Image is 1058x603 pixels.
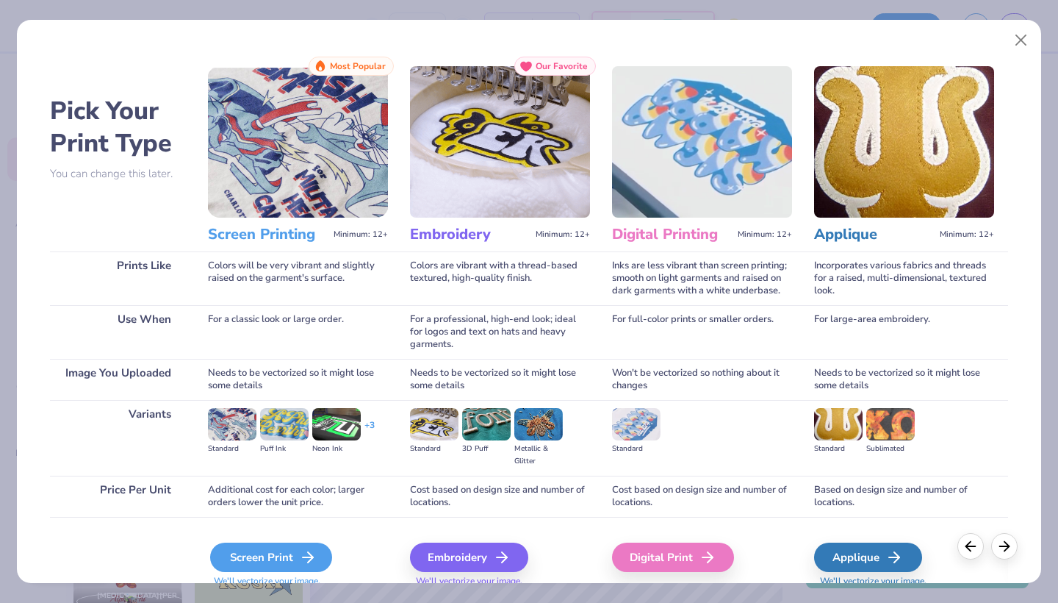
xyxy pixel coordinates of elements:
div: Incorporates various fabrics and threads for a raised, multi-dimensional, textured look. [814,251,994,305]
span: Most Popular [330,61,386,71]
div: Variants [50,400,186,476]
span: Minimum: 12+ [536,229,590,240]
span: Our Favorite [536,61,588,71]
img: Screen Printing [208,66,388,218]
img: Applique [814,66,994,218]
div: Cost based on design size and number of locations. [612,476,792,517]
div: Standard [612,443,661,455]
h3: Embroidery [410,225,530,244]
div: Won't be vectorized so nothing about it changes [612,359,792,400]
div: Additional cost for each color; larger orders lower the unit price. [208,476,388,517]
div: 3D Puff [462,443,511,455]
div: Screen Print [210,543,332,572]
div: For a classic look or large order. [208,305,388,359]
img: Standard [814,408,863,440]
div: Price Per Unit [50,476,186,517]
span: We'll vectorize your image. [410,575,590,588]
div: Prints Like [50,251,186,305]
div: + 3 [364,419,375,444]
h3: Applique [814,225,934,244]
div: For large-area embroidery. [814,305,994,359]
div: Cost based on design size and number of locations. [410,476,590,517]
p: You can change this later. [50,168,186,180]
div: Needs to be vectorized so it might lose some details [814,359,994,400]
div: Sublimated [866,443,915,455]
div: Needs to be vectorized so it might lose some details [410,359,590,400]
span: We'll vectorize your image. [814,575,994,588]
img: 3D Puff [462,408,511,440]
div: Image You Uploaded [50,359,186,400]
div: For full-color prints or smaller orders. [612,305,792,359]
img: Standard [612,408,661,440]
div: For a professional, high-end look; ideal for logos and text on hats and heavy garments. [410,305,590,359]
div: Standard [814,443,863,455]
div: Needs to be vectorized so it might lose some details [208,359,388,400]
div: Inks are less vibrant than screen printing; smooth on light garments and raised on dark garments ... [612,251,792,305]
h3: Digital Printing [612,225,732,244]
div: Applique [814,543,922,572]
img: Sublimated [866,408,915,440]
div: Standard [208,443,256,455]
span: We'll vectorize your image. [208,575,388,588]
div: Embroidery [410,543,528,572]
div: Use When [50,305,186,359]
img: Metallic & Glitter [514,408,563,440]
div: Standard [410,443,458,455]
h3: Screen Printing [208,225,328,244]
img: Puff Ink [260,408,309,440]
img: Digital Printing [612,66,792,218]
img: Standard [208,408,256,440]
img: Neon Ink [312,408,361,440]
div: Based on design size and number of locations. [814,476,994,517]
div: Puff Ink [260,443,309,455]
img: Embroidery [410,66,590,218]
button: Close [1007,26,1035,54]
span: Minimum: 12+ [940,229,994,240]
h2: Pick Your Print Type [50,95,186,160]
span: Minimum: 12+ [738,229,792,240]
div: Digital Print [612,543,734,572]
div: Colors are vibrant with a thread-based textured, high-quality finish. [410,251,590,305]
span: Minimum: 12+ [334,229,388,240]
div: Colors will be very vibrant and slightly raised on the garment's surface. [208,251,388,305]
div: Metallic & Glitter [514,443,563,468]
div: Neon Ink [312,443,361,455]
img: Standard [410,408,458,440]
